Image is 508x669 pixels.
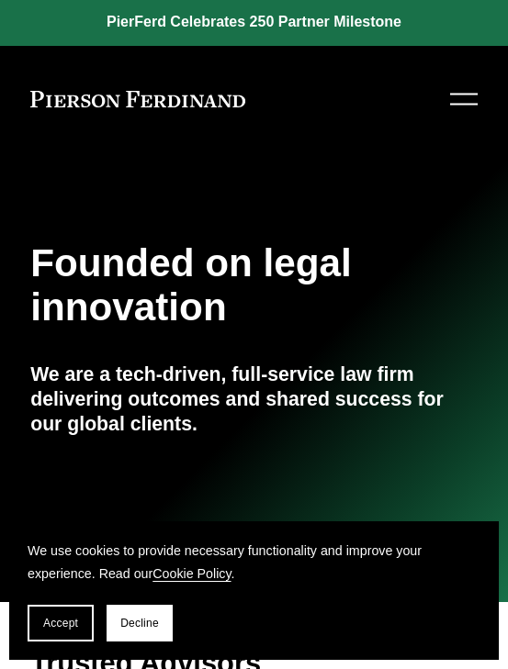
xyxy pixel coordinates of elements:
[152,566,231,581] a: Cookie Policy
[9,521,499,660] section: Cookie banner
[30,241,478,330] h1: Founded on legal innovation
[28,605,94,641] button: Accept
[43,617,78,630] span: Accept
[107,605,173,641] button: Decline
[30,362,478,437] h4: We are a tech-driven, full-service law firm delivering outcomes and shared success for our global...
[28,540,480,586] p: We use cookies to provide necessary functionality and improve your experience. Read our .
[120,617,159,630] span: Decline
